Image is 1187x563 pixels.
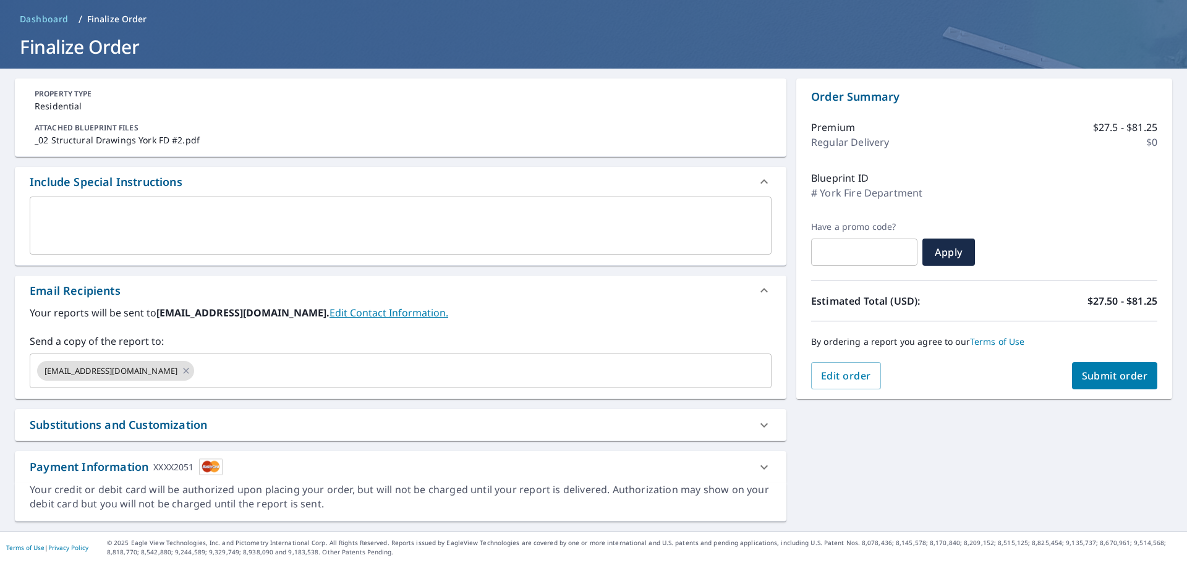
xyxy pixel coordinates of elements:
[30,417,207,433] div: Substitutions and Customization
[811,185,922,200] p: # York Fire Department
[30,483,772,511] div: Your credit or debit card will be authorized upon placing your order, but will not be charged unt...
[811,135,889,150] p: Regular Delivery
[970,336,1025,347] a: Terms of Use
[48,543,88,552] a: Privacy Policy
[811,221,917,232] label: Have a promo code?
[15,276,786,305] div: Email Recipients
[811,171,869,185] p: Blueprint ID
[330,306,448,320] a: EditContactInfo
[87,13,147,25] p: Finalize Order
[35,122,767,133] p: ATTACHED BLUEPRINT FILES
[811,362,881,389] button: Edit order
[30,282,121,299] div: Email Recipients
[35,133,767,146] p: _02 Structural Drawings York FD #2.pdf
[20,13,69,25] span: Dashboard
[15,409,786,441] div: Substitutions and Customization
[15,167,786,197] div: Include Special Instructions
[30,334,772,349] label: Send a copy of the report to:
[37,365,185,377] span: [EMAIL_ADDRESS][DOMAIN_NAME]
[30,174,182,190] div: Include Special Instructions
[811,294,984,308] p: Estimated Total (USD):
[15,451,786,483] div: Payment InformationXXXX2051cardImage
[35,88,767,99] p: PROPERTY TYPE
[1087,294,1157,308] p: $27.50 - $81.25
[922,239,975,266] button: Apply
[15,9,1172,29] nav: breadcrumb
[811,88,1157,105] p: Order Summary
[1082,369,1148,383] span: Submit order
[15,9,74,29] a: Dashboard
[153,459,194,475] div: XXXX2051
[156,306,330,320] b: [EMAIL_ADDRESS][DOMAIN_NAME].
[30,459,223,475] div: Payment Information
[6,543,45,552] a: Terms of Use
[30,305,772,320] label: Your reports will be sent to
[1146,135,1157,150] p: $0
[821,369,871,383] span: Edit order
[811,120,855,135] p: Premium
[199,459,223,475] img: cardImage
[811,336,1157,347] p: By ordering a report you agree to our
[35,99,767,112] p: Residential
[1093,120,1157,135] p: $27.5 - $81.25
[932,245,965,259] span: Apply
[107,538,1181,557] p: © 2025 Eagle View Technologies, Inc. and Pictometry International Corp. All Rights Reserved. Repo...
[37,361,194,381] div: [EMAIL_ADDRESS][DOMAIN_NAME]
[6,544,88,551] p: |
[15,34,1172,59] h1: Finalize Order
[1072,362,1158,389] button: Submit order
[79,12,82,27] li: /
